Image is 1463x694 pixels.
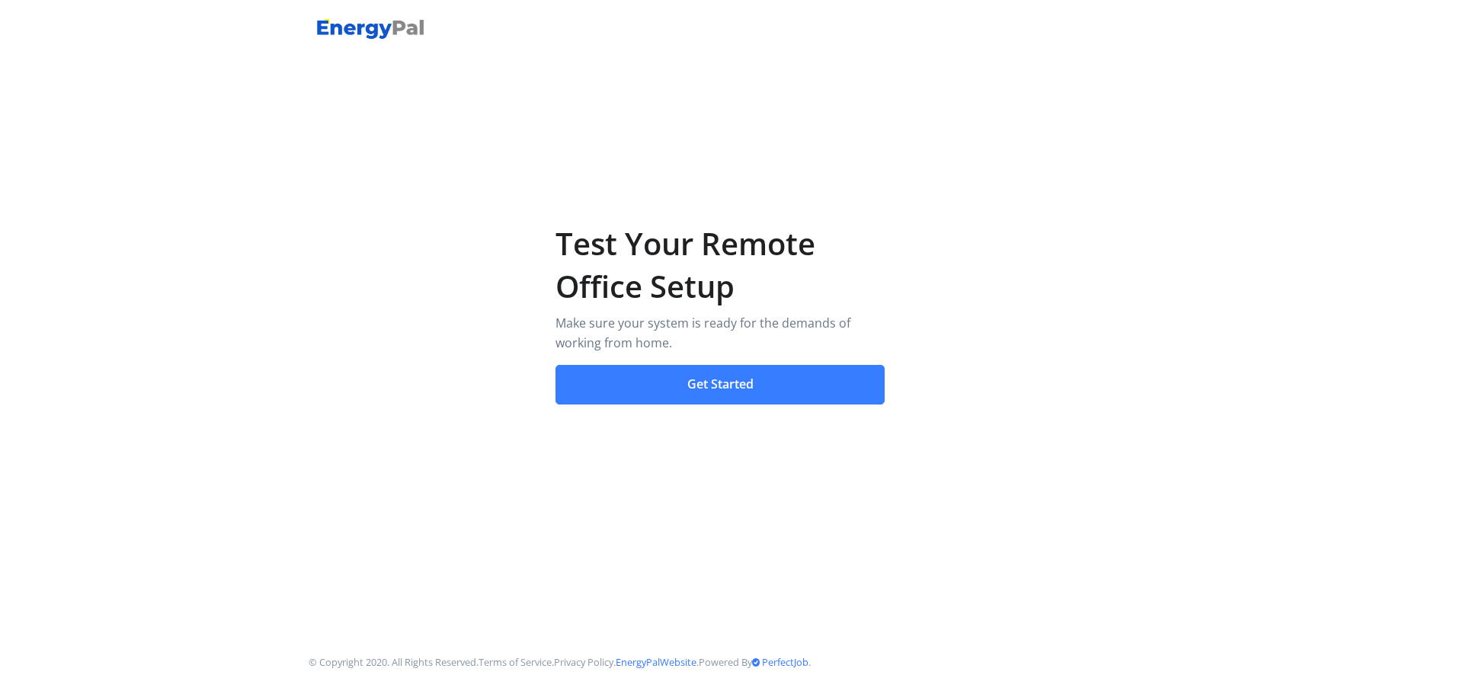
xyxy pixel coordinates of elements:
button: Get Started [555,365,885,405]
img: PerfectJob Logo [752,658,760,666]
h1: Test Your Remote Office Setup [555,222,885,308]
p: Make sure your system is ready for the demands of working from home. [555,314,885,353]
a: Terms of Service [479,655,552,669]
p: © Copyright 2020. All Rights Reserved. . . . Powered By . [309,654,811,670]
a: EnergyPalWebsite [616,655,696,669]
a: PerfectJob [762,655,808,669]
img: EnergyPal logo [309,12,432,43]
a: Privacy Policy [554,655,613,669]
